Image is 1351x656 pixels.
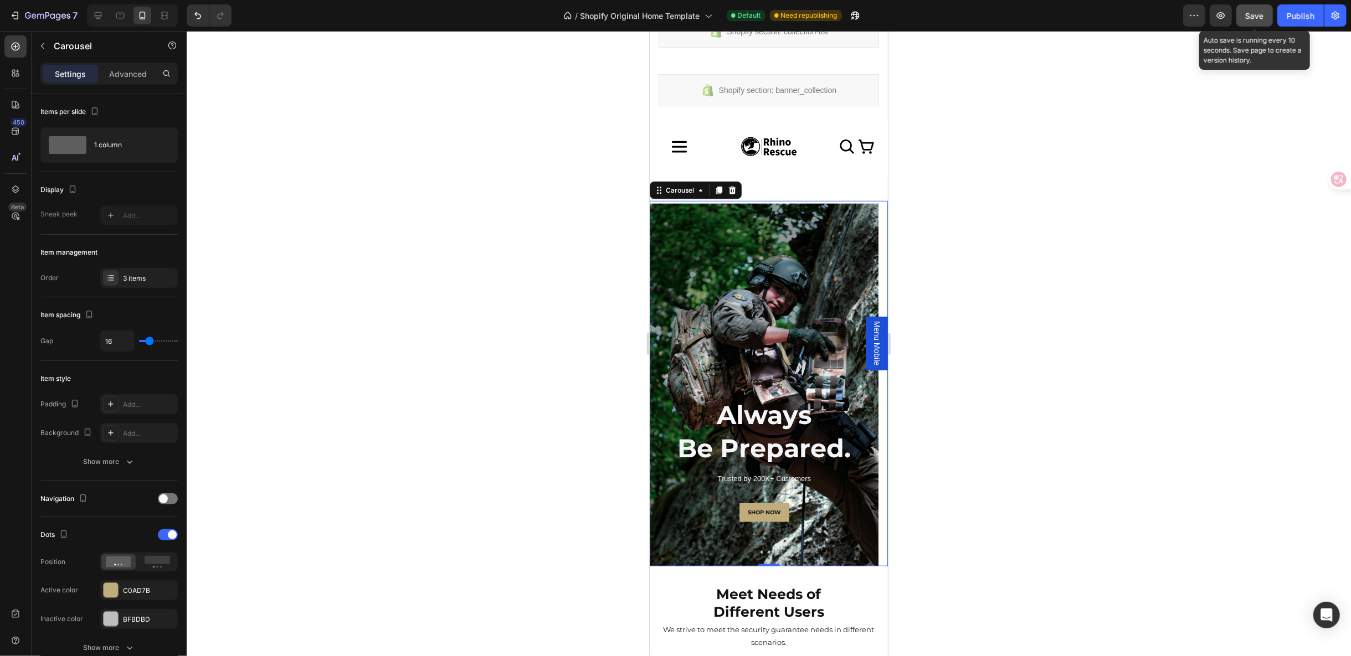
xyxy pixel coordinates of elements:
div: Show more [84,456,135,467]
div: Display [40,183,79,198]
button: Publish [1277,4,1324,27]
p: Settings [55,68,86,80]
p: Trusted by 200K+ Customers [1,441,228,454]
div: BFBDBD [123,614,175,624]
div: Background [40,426,94,441]
div: Item spacing [40,308,96,323]
div: Sneak peek [40,209,78,219]
div: Navigation [40,492,90,507]
div: Add... [123,400,175,410]
button: Dot [125,520,128,523]
p: Advanced [109,68,147,80]
span: Save [1246,11,1264,20]
span: Shopify Original Home Template [581,10,700,22]
p: Carousel [54,39,148,53]
div: 1 column [94,132,162,158]
span: Shopify section: banner_collection [69,53,187,66]
div: Active color [40,585,78,595]
div: Publish [1287,10,1314,22]
button: 7 [4,4,83,27]
div: Items per slide [40,105,101,120]
div: Open Intercom Messenger [1313,602,1340,628]
div: Show more [84,642,135,653]
div: Undo/Redo [187,4,232,27]
p: SHOP NOW [98,477,131,487]
div: Beta [8,203,27,211]
p: 7 [73,9,78,22]
button: Dot [118,520,121,523]
div: Add... [123,428,175,438]
img: image_demo.jpg [91,106,147,125]
div: Gap [40,336,53,346]
div: Padding [40,397,81,412]
div: Position [40,557,65,567]
div: Item management [40,247,97,257]
input: Auto [101,331,134,351]
iframe: Design area [650,31,888,656]
button: <p>SHOP NOW</p> [90,472,140,491]
div: Order [40,273,59,283]
div: 3 items [123,273,175,283]
div: Inactive color [40,614,83,624]
div: 450 [11,118,27,127]
span: Default [738,11,761,20]
button: Save [1236,4,1273,27]
div: Carousel [14,154,47,164]
div: Dots [40,528,70,543]
button: Dot [111,520,114,523]
span: Need republishing [781,11,838,20]
div: Item style [40,374,71,384]
span: / [576,10,578,22]
button: Show more [40,452,178,472]
p: We strive to meet the security guarantee needs in different scenarios. [1,592,237,618]
div: C0AD7B [123,586,175,596]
